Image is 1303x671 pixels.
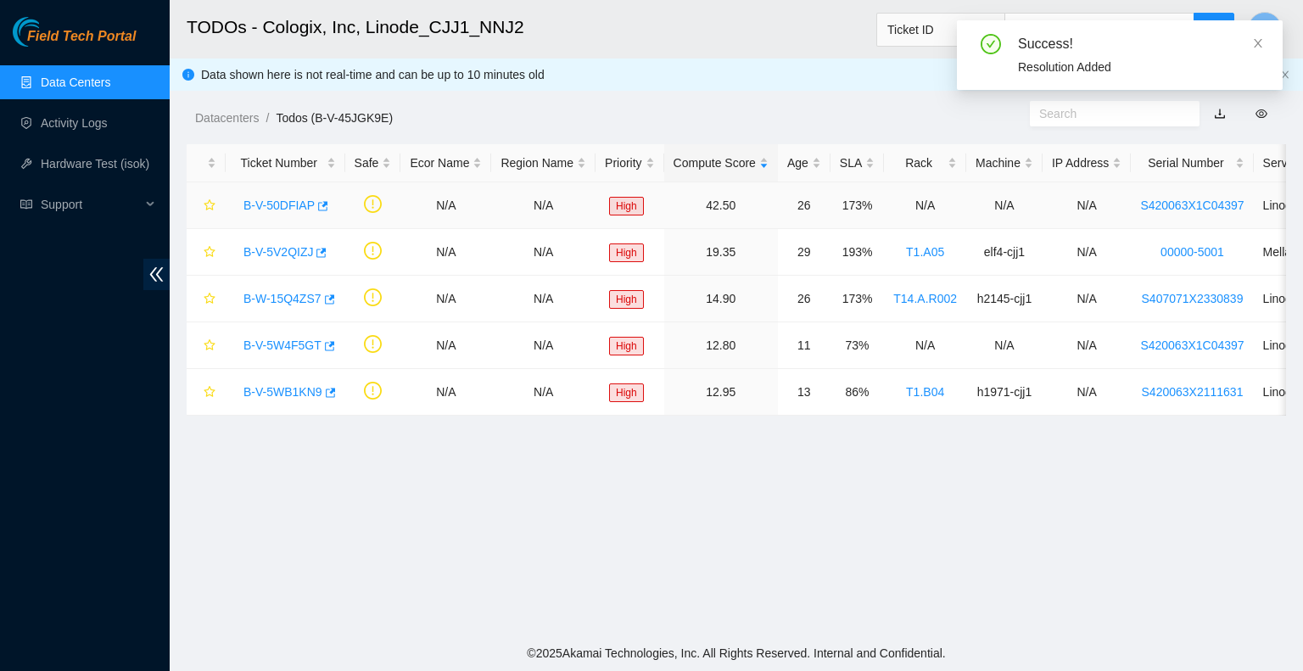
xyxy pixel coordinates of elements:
[1280,70,1290,80] span: close
[243,199,315,212] a: B-V-50DFIAP
[1039,104,1177,123] input: Search
[609,383,644,402] span: High
[20,199,32,210] span: read
[778,182,830,229] td: 26
[664,322,778,369] td: 12.80
[143,259,170,290] span: double-left
[830,229,884,276] td: 193%
[41,116,108,130] a: Activity Logs
[906,385,944,399] a: T1.B04
[1248,12,1282,46] button: H
[609,243,644,262] span: High
[491,369,596,416] td: N/A
[491,276,596,322] td: N/A
[884,182,966,229] td: N/A
[41,187,141,221] span: Support
[906,245,944,259] a: T1.A05
[966,229,1043,276] td: elf4-cjj1
[204,293,215,306] span: star
[830,182,884,229] td: 173%
[966,182,1043,229] td: N/A
[196,378,216,405] button: star
[1140,199,1244,212] a: S420063X1C04397
[893,292,957,305] a: T14.A.R002
[196,332,216,359] button: star
[243,338,322,352] a: B-V-5W4F5GT
[1160,245,1224,259] a: 00000-5001
[1201,100,1239,127] button: download
[1043,369,1131,416] td: N/A
[1142,292,1244,305] a: S407071X2330839
[204,339,215,353] span: star
[830,276,884,322] td: 173%
[13,17,86,47] img: Akamai Technologies
[1004,13,1194,47] input: Enter text here...
[609,197,644,215] span: High
[400,276,491,322] td: N/A
[243,385,322,399] a: B-V-5WB1KN9
[364,242,382,260] span: exclamation-circle
[41,157,149,171] a: Hardware Test (isok)
[266,111,269,125] span: /
[1255,108,1267,120] span: eye
[27,29,136,45] span: Field Tech Portal
[364,335,382,353] span: exclamation-circle
[778,369,830,416] td: 13
[1018,34,1262,54] div: Success!
[196,238,216,266] button: star
[830,369,884,416] td: 86%
[981,34,1001,54] span: check-circle
[491,182,596,229] td: N/A
[196,192,216,219] button: star
[966,276,1043,322] td: h2145-cjj1
[195,111,259,125] a: Datacenters
[609,290,644,309] span: High
[204,199,215,213] span: star
[400,229,491,276] td: N/A
[364,382,382,400] span: exclamation-circle
[243,292,322,305] a: B-W-15Q4ZS7
[204,386,215,400] span: star
[400,182,491,229] td: N/A
[1043,229,1131,276] td: N/A
[830,322,884,369] td: 73%
[887,17,994,42] span: Ticket ID
[1194,13,1234,47] button: search
[778,229,830,276] td: 29
[1260,19,1270,40] span: H
[204,246,215,260] span: star
[1140,338,1244,352] a: S420063X1C04397
[1043,276,1131,322] td: N/A
[778,276,830,322] td: 26
[966,322,1043,369] td: N/A
[364,195,382,213] span: exclamation-circle
[609,337,644,355] span: High
[664,229,778,276] td: 19.35
[400,369,491,416] td: N/A
[196,285,216,312] button: star
[884,322,966,369] td: N/A
[1214,107,1226,120] a: download
[491,229,596,276] td: N/A
[1252,37,1264,49] span: close
[1280,70,1290,81] button: close
[1018,58,1262,76] div: Resolution Added
[243,245,313,259] a: B-V-5V2QIZJ
[13,31,136,53] a: Akamai TechnologiesField Tech Portal
[778,322,830,369] td: 11
[400,322,491,369] td: N/A
[491,322,596,369] td: N/A
[1043,322,1131,369] td: N/A
[664,369,778,416] td: 12.95
[364,288,382,306] span: exclamation-circle
[664,276,778,322] td: 14.90
[1142,385,1244,399] a: S420063X2111631
[1043,182,1131,229] td: N/A
[664,182,778,229] td: 42.50
[41,75,110,89] a: Data Centers
[276,111,393,125] a: Todos (B-V-45JGK9E)
[170,635,1303,671] footer: © 2025 Akamai Technologies, Inc. All Rights Reserved. Internal and Confidential.
[966,369,1043,416] td: h1971-cjj1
